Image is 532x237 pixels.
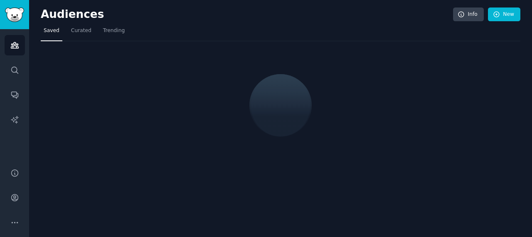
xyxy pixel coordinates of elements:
a: New [488,7,520,22]
h2: Audiences [41,8,453,21]
a: Info [453,7,484,22]
span: Trending [103,27,125,35]
a: Saved [41,24,62,41]
img: GummySearch logo [5,7,24,22]
span: Curated [71,27,91,35]
a: Curated [68,24,94,41]
a: Trending [100,24,128,41]
span: Saved [44,27,59,35]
